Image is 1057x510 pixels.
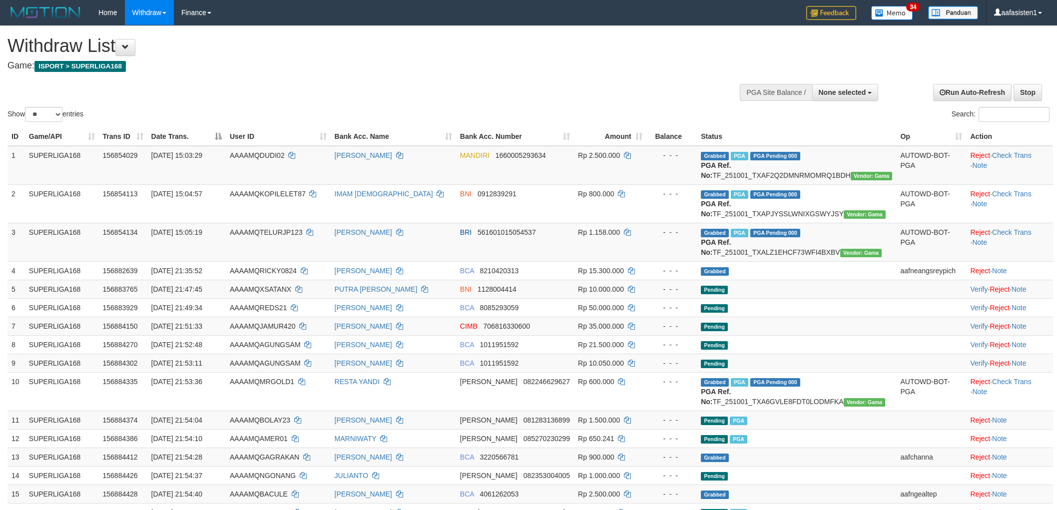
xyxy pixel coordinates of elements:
[34,61,126,72] span: ISPORT > SUPERLIGA168
[230,341,301,349] span: AAAAMQAGUNGSAM
[99,127,147,146] th: Trans ID: activate to sort column ascending
[335,490,392,498] a: [PERSON_NAME]
[697,372,896,411] td: TF_251001_TXA6GVLE8FDT0LODMFKA
[230,190,306,198] span: AAAAMQKOPILELET87
[478,228,536,236] span: Copy 561601015054537 to clipboard
[230,304,287,312] span: AAAAMQREDS21
[970,267,990,275] a: Reject
[578,267,624,275] span: Rp 15.300.000
[701,491,729,499] span: Grabbed
[103,285,138,293] span: 156883765
[701,238,731,256] b: PGA Ref. No:
[966,485,1053,503] td: ·
[25,372,99,411] td: SUPERLIGA168
[740,84,812,101] div: PGA Site Balance /
[650,489,693,499] div: - - -
[697,223,896,261] td: TF_251001_TXALZ1EHCF73WFI4BXBV
[972,200,987,208] a: Note
[335,190,433,198] a: IMAM [DEMOGRAPHIC_DATA]
[896,184,966,223] td: AUTOWD-BOT-PGA
[25,411,99,429] td: SUPERLIGA168
[578,151,620,159] span: Rp 2.500.000
[25,354,99,372] td: SUPERLIGA168
[896,223,966,261] td: AUTOWD-BOT-PGA
[460,285,472,293] span: BNI
[524,472,570,480] span: Copy 082353004005 to clipboard
[335,322,392,330] a: [PERSON_NAME]
[972,161,987,169] a: Note
[970,304,988,312] a: Verify
[966,335,1053,354] td: · ·
[844,210,886,219] span: Vendor URL: https://trx31.1velocity.biz
[701,286,728,294] span: Pending
[484,322,530,330] span: Copy 706816330600 to clipboard
[731,190,748,199] span: Marked by aafchhiseyha
[970,322,988,330] a: Verify
[990,285,1010,293] a: Reject
[1012,341,1027,349] a: Note
[578,416,620,424] span: Rp 1.500.000
[970,453,990,461] a: Reject
[230,322,295,330] span: AAAAMQJAMUR420
[7,223,25,261] td: 3
[103,453,138,461] span: 156884412
[970,378,990,386] a: Reject
[992,378,1032,386] a: Check Trans
[896,372,966,411] td: AUTOWD-BOT-PGA
[151,341,202,349] span: [DATE] 21:52:48
[151,322,202,330] span: [DATE] 21:51:33
[970,341,988,349] a: Verify
[992,151,1032,159] a: Check Trans
[460,378,518,386] span: [PERSON_NAME]
[871,6,913,20] img: Button%20Memo.svg
[992,228,1032,236] a: Check Trans
[578,285,624,293] span: Rp 10.000.000
[7,448,25,466] td: 13
[7,280,25,298] td: 5
[331,127,456,146] th: Bank Acc. Name: activate to sort column ascending
[896,448,966,466] td: aafchanna
[103,322,138,330] span: 156884150
[460,190,472,198] span: BNI
[650,358,693,368] div: - - -
[1012,322,1027,330] a: Note
[970,490,990,498] a: Reject
[460,304,474,312] span: BCA
[7,335,25,354] td: 8
[701,388,731,406] b: PGA Ref. No:
[25,146,99,185] td: SUPERLIGA168
[460,416,518,424] span: [PERSON_NAME]
[650,340,693,350] div: - - -
[7,485,25,503] td: 15
[103,416,138,424] span: 156884374
[7,61,695,71] h4: Game:
[7,466,25,485] td: 14
[230,435,288,443] span: AAAAMQAMER01
[819,88,866,96] span: None selected
[701,304,728,313] span: Pending
[230,151,285,159] span: AAAAMQDUDI02
[578,453,614,461] span: Rp 900.000
[7,372,25,411] td: 10
[578,304,624,312] span: Rp 50.000.000
[335,435,377,443] a: MARNIWATY
[335,304,392,312] a: [PERSON_NAME]
[456,127,574,146] th: Bank Acc. Number: activate to sort column ascending
[151,304,202,312] span: [DATE] 21:49:34
[103,472,138,480] span: 156884426
[972,238,987,246] a: Note
[574,127,646,146] th: Amount: activate to sort column ascending
[970,416,990,424] a: Reject
[731,229,748,237] span: Marked by aafsengchandara
[701,417,728,425] span: Pending
[230,378,294,386] span: AAAAMQMRGOLD1
[650,434,693,444] div: - - -
[650,227,693,237] div: - - -
[335,285,418,293] a: PUTRA [PERSON_NAME]
[990,341,1010,349] a: Reject
[335,453,392,461] a: [PERSON_NAME]
[646,127,697,146] th: Balance
[701,360,728,368] span: Pending
[806,6,856,20] img: Feedback.jpg
[966,317,1053,335] td: · ·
